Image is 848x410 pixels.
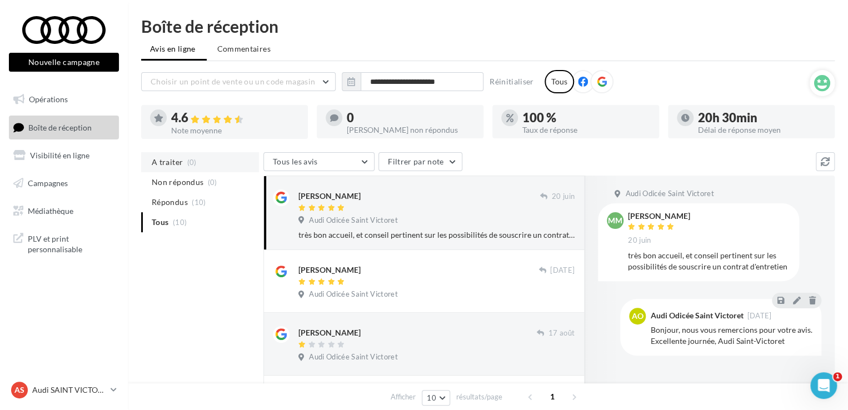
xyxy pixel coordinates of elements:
button: 10 [422,390,450,406]
div: Tous [545,70,574,93]
button: Tous les avis [263,152,375,171]
span: résultats/page [456,392,502,402]
button: Filtrer par note [378,152,462,171]
div: 0 [347,112,475,124]
span: Commentaires [217,43,271,54]
div: très bon accueil, et conseil pertinent sur les possibilités de souscrire un contrat d'entretien [298,229,575,241]
span: Opérations [29,94,68,104]
div: [PERSON_NAME] [298,264,361,276]
a: PLV et print personnalisable [7,227,121,259]
a: AS Audi SAINT VICTORET [9,379,119,401]
span: 17 août [548,328,575,338]
span: Audi Odicée Saint Victoret [309,289,397,299]
p: Audi SAINT VICTORET [32,384,106,396]
span: (0) [187,158,197,167]
span: Boîte de réception [28,122,92,132]
div: [PERSON_NAME] non répondus [347,126,475,134]
span: Campagnes [28,178,68,188]
div: 100 % [522,112,650,124]
span: Visibilité en ligne [30,151,89,160]
span: Choisir un point de vente ou un code magasin [151,77,315,86]
div: Taux de réponse [522,126,650,134]
span: Audi Odicée Saint Victoret [309,352,397,362]
div: 4.6 [171,112,299,124]
span: Afficher [391,392,416,402]
span: 20 juin [628,236,651,246]
span: 1 [833,372,842,381]
div: Audi Odicée Saint Victoret [650,312,743,319]
div: Boîte de réception [141,18,835,34]
span: (10) [192,198,206,207]
span: 10 [427,393,436,402]
div: Note moyenne [171,127,299,134]
a: Opérations [7,88,121,111]
span: Audi Odicée Saint Victoret [625,189,714,199]
a: Visibilité en ligne [7,144,121,167]
span: A traiter [152,157,183,168]
span: [DATE] [747,312,771,319]
span: MM [608,215,622,226]
span: Audi Odicée Saint Victoret [309,216,397,226]
div: très bon accueil, et conseil pertinent sur les possibilités de souscrire un contrat d'entretien [628,250,790,272]
span: 1 [543,388,561,406]
span: (0) [208,178,217,187]
span: Médiathèque [28,206,73,215]
div: Délai de réponse moyen [698,126,826,134]
a: Boîte de réception [7,116,121,139]
div: 20h 30min [698,112,826,124]
span: [DATE] [550,266,575,276]
iframe: Intercom live chat [810,372,837,399]
div: Bonjour, nous vous remercions pour votre avis. Excellente journée, Audi Saint-Victoret [650,324,812,347]
button: Nouvelle campagne [9,53,119,72]
span: Répondus [152,197,188,208]
span: 20 juin [552,192,575,202]
a: Médiathèque [7,199,121,223]
div: [PERSON_NAME] [628,212,690,220]
a: Campagnes [7,172,121,195]
div: [PERSON_NAME] [298,191,361,202]
span: PLV et print personnalisable [28,231,114,255]
span: Tous les avis [273,157,318,166]
span: AS [14,384,24,396]
div: [PERSON_NAME] [298,327,361,338]
button: Choisir un point de vente ou un code magasin [141,72,336,91]
span: AO [632,311,644,322]
button: Réinitialiser [485,75,538,88]
span: Non répondus [152,177,203,188]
